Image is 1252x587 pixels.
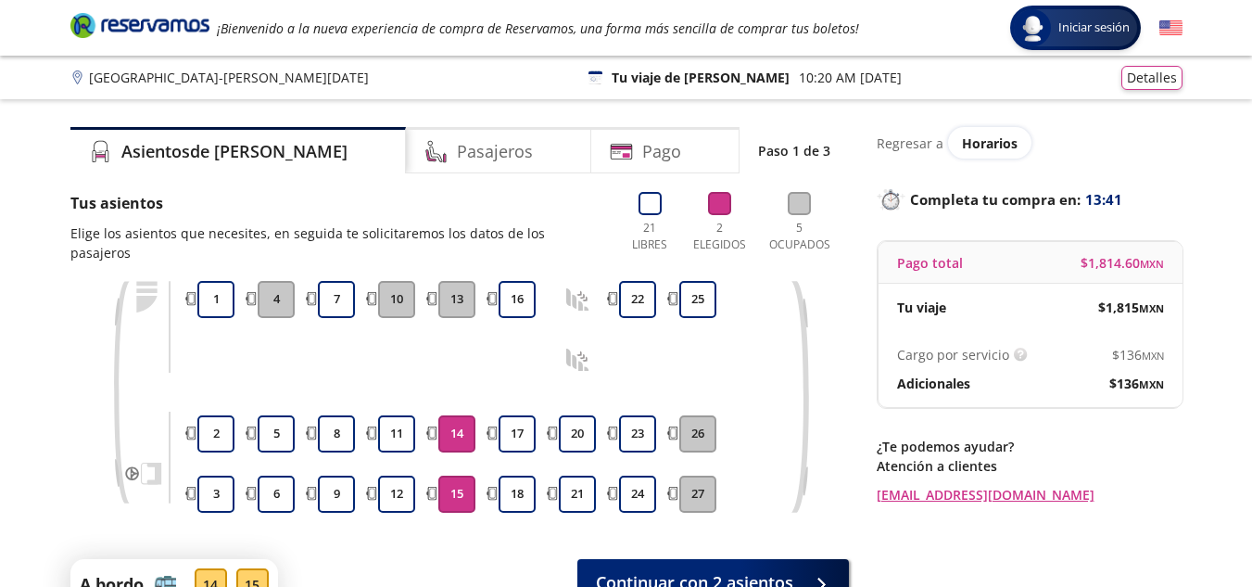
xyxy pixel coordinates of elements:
p: Cargo por servicio [897,345,1009,364]
small: MXN [1142,349,1164,363]
a: Brand Logo [70,11,209,45]
button: 18 [499,476,536,513]
p: Atención a clientes [877,456,1182,476]
button: 14 [438,415,475,453]
button: 16 [499,281,536,318]
button: 6 [258,476,295,513]
p: Tu viaje [897,298,946,317]
button: 15 [438,476,475,513]
span: 13:41 [1085,189,1122,211]
span: $ 1,814.60 [1081,253,1164,273]
em: ¡Bienvenido a la nueva experiencia de compra de Reservamos, una forma más sencilla de comprar tus... [217,19,859,37]
span: Iniciar sesión [1051,19,1137,37]
p: Tus asientos [70,192,606,214]
p: Completa tu compra en : [877,186,1182,212]
button: 26 [679,415,716,453]
button: English [1159,17,1182,40]
button: 4 [258,281,295,318]
small: MXN [1139,377,1164,391]
h4: Pasajeros [457,139,533,164]
p: Pago total [897,253,963,273]
p: 5 Ocupados [765,220,835,253]
button: 24 [619,476,656,513]
span: $ 136 [1112,345,1164,364]
button: 25 [679,281,716,318]
button: 2 [197,415,234,453]
a: [EMAIL_ADDRESS][DOMAIN_NAME] [877,485,1182,504]
p: 2 Elegidos [689,220,751,253]
p: 21 Libres [625,220,676,253]
button: 17 [499,415,536,453]
small: MXN [1140,257,1164,271]
button: 22 [619,281,656,318]
button: 10 [378,281,415,318]
h4: Pago [642,139,681,164]
p: Tu viaje de [PERSON_NAME] [612,68,790,87]
span: $ 1,815 [1098,298,1164,317]
small: MXN [1139,301,1164,315]
p: Paso 1 de 3 [758,141,830,160]
button: 13 [438,281,475,318]
span: Horarios [962,134,1018,152]
button: 1 [197,281,234,318]
button: 21 [559,476,596,513]
button: 8 [318,415,355,453]
p: Adicionales [897,374,970,393]
button: 11 [378,415,415,453]
p: Regresar a [877,134,943,153]
h4: Asientos de [PERSON_NAME] [121,139,348,164]
p: 10:20 AM [DATE] [799,68,902,87]
button: Detalles [1121,66,1182,90]
button: 3 [197,476,234,513]
div: Regresar a ver horarios [877,127,1182,159]
i: Brand Logo [70,11,209,39]
button: 23 [619,415,656,453]
button: 9 [318,476,355,513]
p: Elige los asientos que necesites, en seguida te solicitaremos los datos de los pasajeros [70,223,606,262]
p: ¿Te podemos ayudar? [877,437,1182,456]
button: 20 [559,415,596,453]
button: 5 [258,415,295,453]
p: [GEOGRAPHIC_DATA] - [PERSON_NAME][DATE] [89,68,369,87]
button: 12 [378,476,415,513]
button: 7 [318,281,355,318]
button: 27 [679,476,716,513]
span: $ 136 [1109,374,1164,393]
